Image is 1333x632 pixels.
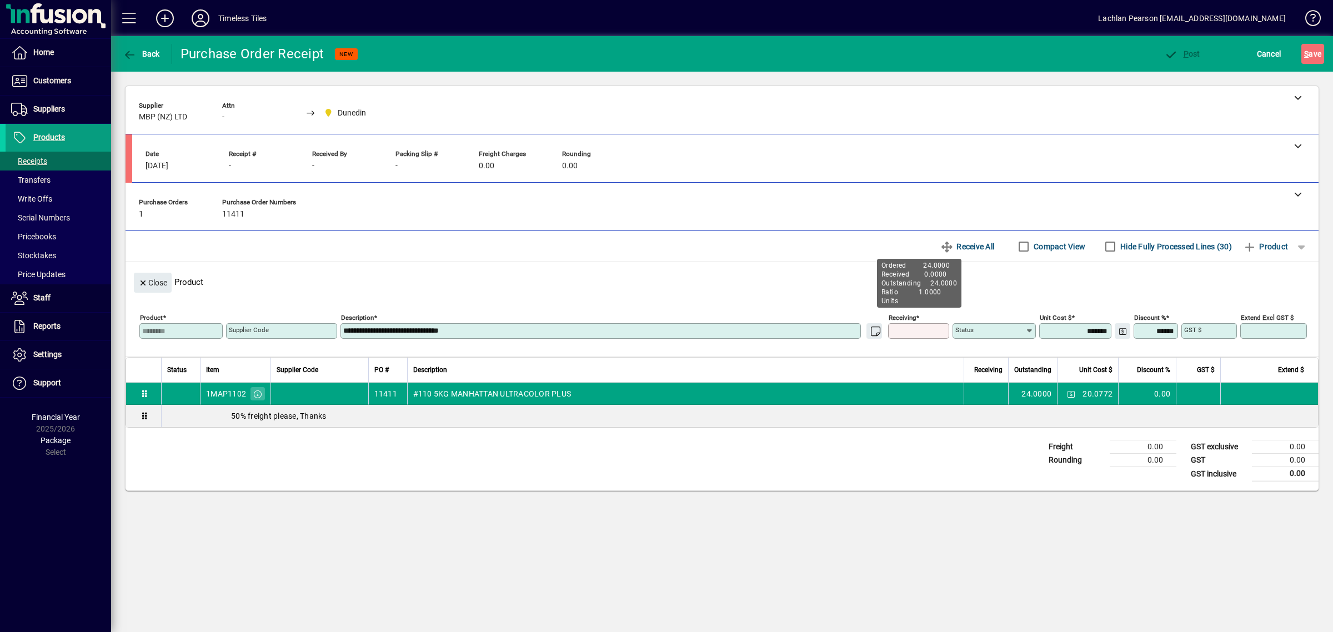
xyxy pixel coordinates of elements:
td: 0.00 [1252,454,1319,467]
span: Customers [33,76,71,85]
td: #110 5KG MANHATTAN ULTRACOLOR PLUS [407,383,964,405]
button: Receive All [936,237,999,257]
a: Home [6,39,111,67]
div: Ordered 24.0000 Received 0.0000 Outstanding 24.0000 Ratio 1.0000 Units [877,259,961,308]
span: Extend $ [1278,364,1304,376]
app-page-header-button: Close [131,277,174,287]
div: 50% freight please, Thanks [162,410,1318,422]
button: Close [134,273,172,293]
td: 0.00 [1110,440,1176,454]
mat-label: Discount % [1134,314,1166,322]
span: Products [33,133,65,142]
td: GST [1185,454,1252,467]
span: Write Offs [11,194,52,203]
button: Profile [183,8,218,28]
mat-label: Extend excl GST $ [1241,314,1294,322]
a: Knowledge Base [1297,2,1319,38]
span: S [1304,49,1309,58]
span: Price Updates [11,270,66,279]
button: Change Price Levels [1063,386,1079,402]
label: Hide Fully Processed Lines (30) [1118,241,1232,252]
button: Post [1161,44,1203,64]
td: 0.00 [1252,440,1319,454]
span: ave [1304,45,1321,63]
td: GST exclusive [1185,440,1252,454]
a: Price Updates [6,265,111,284]
td: 0.00 [1252,467,1319,481]
button: Back [120,44,163,64]
div: Timeless Tiles [218,9,267,27]
span: Cancel [1257,45,1281,63]
button: Add [147,8,183,28]
app-page-header-button: Back [111,44,172,64]
span: Supplier Code [277,364,318,376]
a: Settings [6,341,111,369]
span: 20.0772 [1083,388,1112,399]
span: NEW [339,51,353,58]
button: Cancel [1254,44,1284,64]
span: Dunedin [338,107,366,119]
span: Item [206,364,219,376]
span: Reports [33,322,61,330]
span: Discount % [1137,364,1170,376]
td: 0.00 [1118,383,1176,405]
a: Reports [6,313,111,340]
label: Compact View [1031,241,1085,252]
span: Receipts [11,157,47,165]
span: - [229,162,231,170]
span: Financial Year [32,413,80,422]
a: Suppliers [6,96,111,123]
span: - [395,162,398,170]
mat-label: GST $ [1184,326,1201,334]
span: 0.00 [479,162,494,170]
span: Support [33,378,61,387]
span: Package [41,436,71,445]
a: Stocktakes [6,246,111,265]
mat-label: Product [140,314,163,322]
td: Rounding [1043,454,1110,467]
a: Transfers [6,170,111,189]
span: 1 [139,210,143,219]
td: GST inclusive [1185,467,1252,481]
mat-label: Receiving [889,314,916,322]
span: - [222,113,224,122]
mat-label: Unit Cost $ [1040,314,1071,322]
td: 11411 [368,383,407,405]
span: Transfers [11,175,51,184]
button: Save [1301,44,1324,64]
span: Staff [33,293,51,302]
a: Serial Numbers [6,208,111,227]
span: 11411 [222,210,244,219]
span: Back [123,49,160,58]
span: - [312,162,314,170]
mat-label: Description [341,314,374,322]
mat-label: Supplier Code [229,326,269,334]
span: Serial Numbers [11,213,70,222]
span: Status [167,364,187,376]
span: Description [413,364,447,376]
div: Purchase Order Receipt [181,45,324,63]
a: Customers [6,67,111,95]
span: Home [33,48,54,57]
td: 24.0000 [1008,383,1057,405]
span: Pricebooks [11,232,56,241]
a: Support [6,369,111,397]
span: Dunedin [321,106,371,120]
span: Unit Cost $ [1079,364,1112,376]
span: Stocktakes [11,251,56,260]
span: Outstanding [1014,364,1051,376]
span: GST $ [1197,364,1215,376]
span: Receive All [940,238,994,255]
a: Write Offs [6,189,111,208]
span: Receiving [974,364,1003,376]
td: Freight [1043,440,1110,454]
span: PO # [374,364,389,376]
a: Receipts [6,152,111,170]
span: Suppliers [33,104,65,113]
div: 1MAP1102 [206,388,246,399]
span: MBP (NZ) LTD [139,113,187,122]
a: Staff [6,284,111,312]
td: 0.00 [1110,454,1176,467]
div: Product [126,262,1319,295]
a: Pricebooks [6,227,111,246]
